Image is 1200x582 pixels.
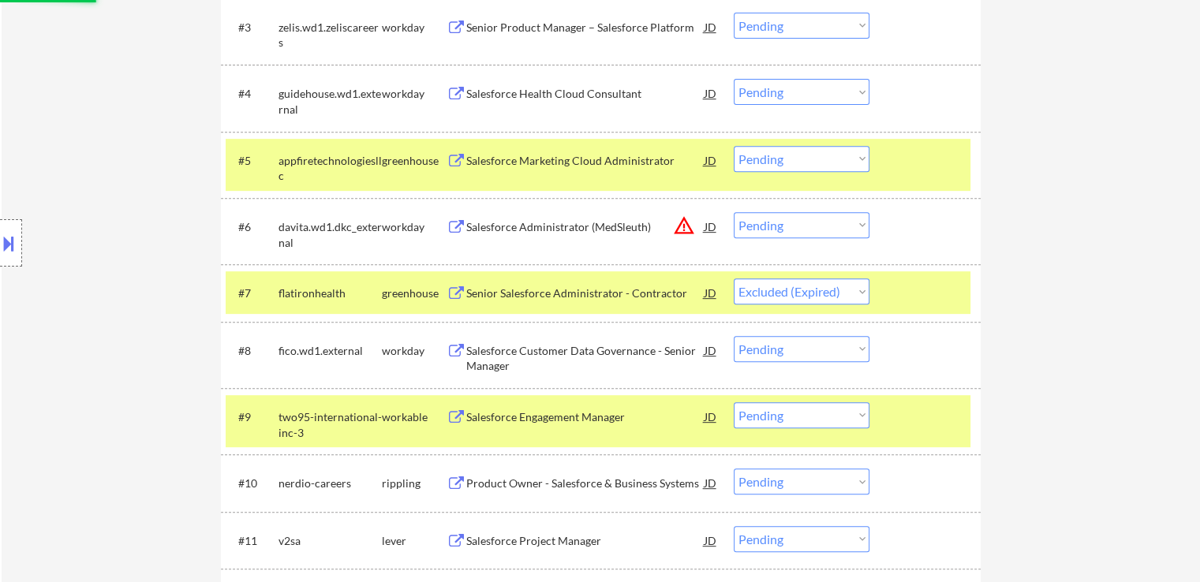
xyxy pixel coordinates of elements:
[703,526,719,554] div: JD
[466,409,705,425] div: Salesforce Engagement Manager
[703,402,719,431] div: JD
[703,212,719,241] div: JD
[673,215,695,237] button: warning_amber
[279,153,382,184] div: appfiretechnologiesllc
[466,476,705,491] div: Product Owner - Salesforce & Business Systems
[466,20,705,35] div: Senior Product Manager – Salesforce Platform
[466,153,705,169] div: Salesforce Marketing Cloud Administrator
[382,533,447,549] div: lever
[279,343,382,359] div: fico.wd1.external
[279,20,382,50] div: zelis.wd1.zeliscareers
[382,153,447,169] div: greenhouse
[703,278,719,307] div: JD
[382,285,447,301] div: greenhouse
[703,79,719,107] div: JD
[466,343,705,374] div: Salesforce Customer Data Governance - Senior Manager
[279,476,382,491] div: nerdio-careers
[382,20,447,35] div: workday
[382,86,447,102] div: workday
[279,533,382,549] div: v2sa
[382,409,447,425] div: workable
[466,86,705,102] div: Salesforce Health Cloud Consultant
[703,468,719,497] div: JD
[279,219,382,250] div: davita.wd1.dkc_external
[238,20,266,35] div: #3
[279,409,382,440] div: two95-international-inc-3
[703,13,719,41] div: JD
[238,476,266,491] div: #10
[279,86,382,117] div: guidehouse.wd1.external
[382,219,447,235] div: workday
[466,219,705,235] div: Salesforce Administrator (MedSleuth)
[238,86,266,102] div: #4
[382,343,447,359] div: workday
[279,285,382,301] div: flatironhealth
[382,476,447,491] div: rippling
[703,146,719,174] div: JD
[238,533,266,549] div: #11
[703,336,719,364] div: JD
[466,533,705,549] div: Salesforce Project Manager
[238,409,266,425] div: #9
[466,285,705,301] div: Senior Salesforce Administrator - Contractor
